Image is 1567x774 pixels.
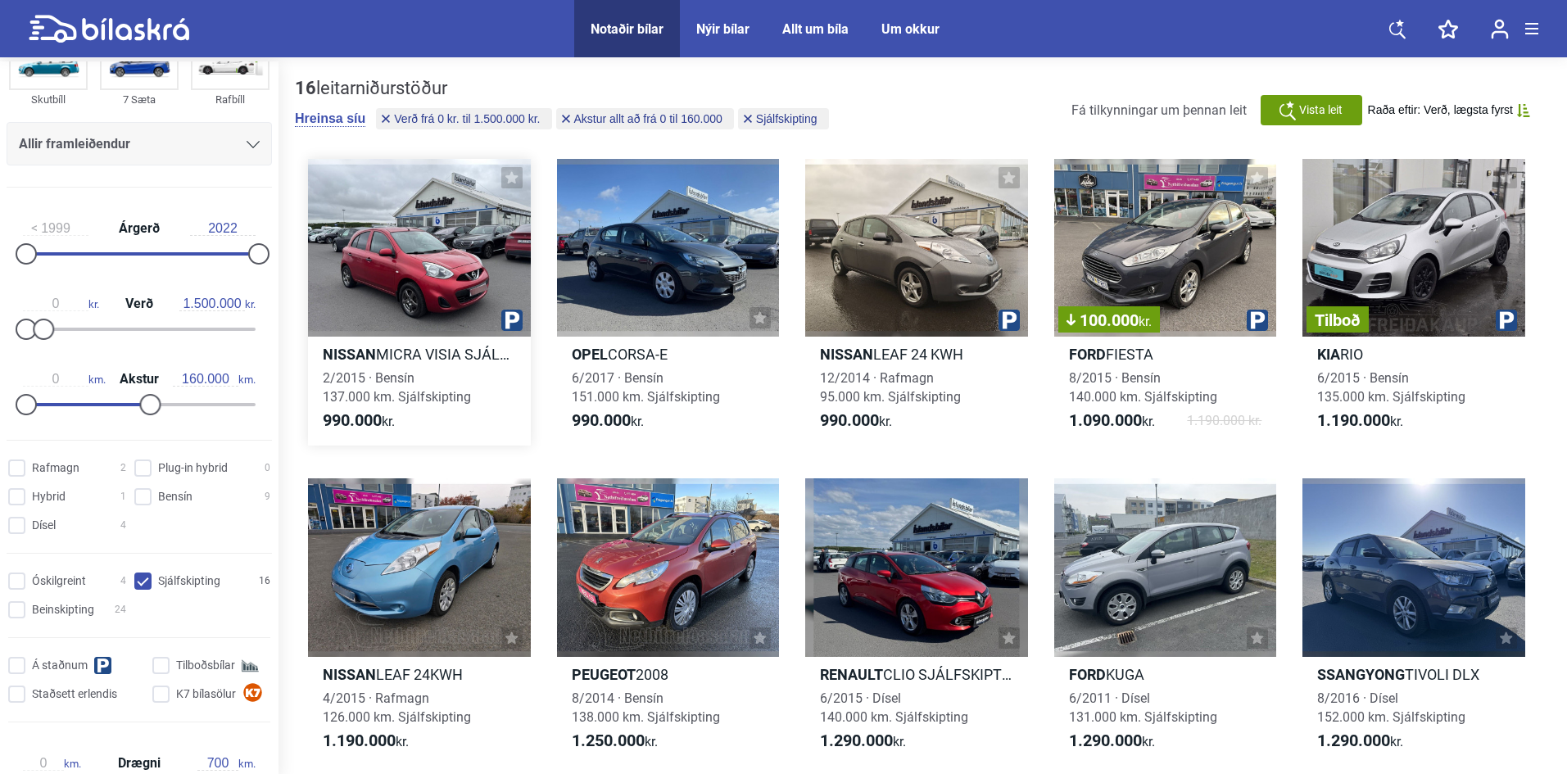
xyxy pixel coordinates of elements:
span: Allir framleiðendur [19,133,130,156]
span: 4/2015 · Rafmagn 126.000 km. Sjálfskipting [323,690,471,725]
span: 12/2014 · Rafmagn 95.000 km. Sjálfskipting [820,370,961,405]
b: 1.290.000 [1069,731,1142,750]
span: Sjálfskipting [158,573,220,590]
span: 6/2015 · Bensín 135.000 km. Sjálfskipting [1317,370,1465,405]
span: 2 [120,459,126,477]
a: OpelCORSA-E6/2017 · Bensín151.000 km. Sjálfskipting990.000kr. [557,159,780,446]
b: Ford [1069,666,1106,683]
span: km. [173,372,256,387]
h2: FIESTA [1054,345,1277,364]
span: Beinskipting [32,601,94,618]
a: Nýir bílar [696,21,750,37]
span: 8/2014 · Bensín 138.000 km. Sjálfskipting [572,690,720,725]
span: 24 [115,601,126,618]
b: Ford [1069,346,1106,363]
button: Raða eftir: Verð, lægsta fyrst [1368,103,1530,117]
span: Tilboðsbílar [176,657,235,674]
span: Fá tilkynningar um þennan leit [1071,102,1247,118]
a: SsangyongTIVOLI DLX8/2016 · Dísel152.000 km. Sjálfskipting1.290.000kr. [1302,478,1525,765]
span: 0 [265,459,270,477]
b: Opel [572,346,608,363]
span: kr. [23,296,99,311]
span: 6/2011 · Dísel 131.000 km. Sjálfskipting [1069,690,1217,725]
span: 8/2016 · Dísel 152.000 km. Sjálfskipting [1317,690,1465,725]
span: Verð [121,297,157,310]
span: Raða eftir: Verð, lægsta fyrst [1368,103,1513,117]
span: Staðsett erlendis [32,686,117,703]
span: kr. [1069,731,1155,751]
span: kr. [572,411,644,431]
span: Vista leit [1299,102,1343,119]
span: km. [23,372,106,387]
span: kr. [572,731,658,751]
span: 4 [120,517,126,534]
span: km. [197,756,256,771]
span: Óskilgreint [32,573,86,590]
h2: 2008 [557,665,780,684]
span: 1.190.000 kr. [1187,411,1261,431]
img: user-login.svg [1491,19,1509,39]
span: kr. [179,296,256,311]
span: Bensín [158,488,192,505]
span: 6/2017 · Bensín 151.000 km. Sjálfskipting [572,370,720,405]
b: Peugeot [572,666,636,683]
span: kr. [820,411,892,431]
span: Akstur allt að frá 0 til 160.000 [574,113,722,124]
b: Nissan [323,346,376,363]
b: 990.000 [323,410,382,430]
span: 6/2015 · Dísel 140.000 km. Sjálfskipting [820,690,968,725]
span: 2/2015 · Bensín 137.000 km. Sjálfskipting [323,370,471,405]
span: Akstur [115,373,163,386]
a: NissanLEAF 24KWH4/2015 · Rafmagn126.000 km. Sjálfskipting1.190.000kr. [308,478,531,765]
span: Rafmagn [32,459,79,477]
b: 1.290.000 [820,731,893,750]
img: parking.png [501,310,523,331]
a: RenaultCLIO SJÁLFSKIPTUR6/2015 · Dísel140.000 km. Sjálfskipting1.290.000kr. [805,478,1028,765]
span: K7 bílasölur [176,686,236,703]
a: Peugeot20088/2014 · Bensín138.000 km. Sjálfskipting1.250.000kr. [557,478,780,765]
h2: RIO [1302,345,1525,364]
span: Hybrid [32,488,66,505]
b: 990.000 [820,410,879,430]
img: parking.png [999,310,1020,331]
span: Drægni [114,757,165,770]
a: Notaðir bílar [591,21,663,37]
span: Plug-in hybrid [158,459,228,477]
button: Verð frá 0 kr. til 1.500.000 kr. [376,108,551,129]
div: Um okkur [881,21,940,37]
b: Nissan [820,346,873,363]
b: 1.090.000 [1069,410,1142,430]
button: Akstur allt að frá 0 til 160.000 [556,108,734,129]
h2: KUGA [1054,665,1277,684]
a: NissanLEAF 24 KWH12/2014 · Rafmagn95.000 km. Sjálfskipting990.000kr. [805,159,1028,446]
a: FordKUGA6/2011 · Dísel131.000 km. Sjálfskipting1.290.000kr. [1054,478,1277,765]
span: Sjálfskipting [756,113,817,124]
div: Rafbíll [191,90,269,109]
h2: CORSA-E [557,345,780,364]
button: Hreinsa síu [295,111,365,127]
span: Á staðnum [32,657,88,674]
span: kr. [820,731,906,751]
b: 1.250.000 [572,731,645,750]
span: Árgerð [115,222,164,235]
span: 9 [265,488,270,505]
h2: LEAF 24KWH [308,665,531,684]
span: kr. [323,731,409,751]
img: parking.png [1496,310,1517,331]
img: parking.png [1247,310,1268,331]
span: km. [23,756,81,771]
h2: LEAF 24 KWH [805,345,1028,364]
b: 1.190.000 [1317,410,1390,430]
span: 1 [120,488,126,505]
span: kr. [1317,411,1403,431]
b: Ssangyong [1317,666,1405,683]
div: Allt um bíla [782,21,849,37]
h2: TIVOLI DLX [1302,665,1525,684]
a: TilboðKiaRIO6/2015 · Bensín135.000 km. Sjálfskipting1.190.000kr. [1302,159,1525,446]
span: 16 [259,573,270,590]
div: 7 Sæta [100,90,179,109]
h2: MICRA VISIA SJÁLFSK [308,345,531,364]
span: 8/2015 · Bensín 140.000 km. Sjálfskipting [1069,370,1217,405]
